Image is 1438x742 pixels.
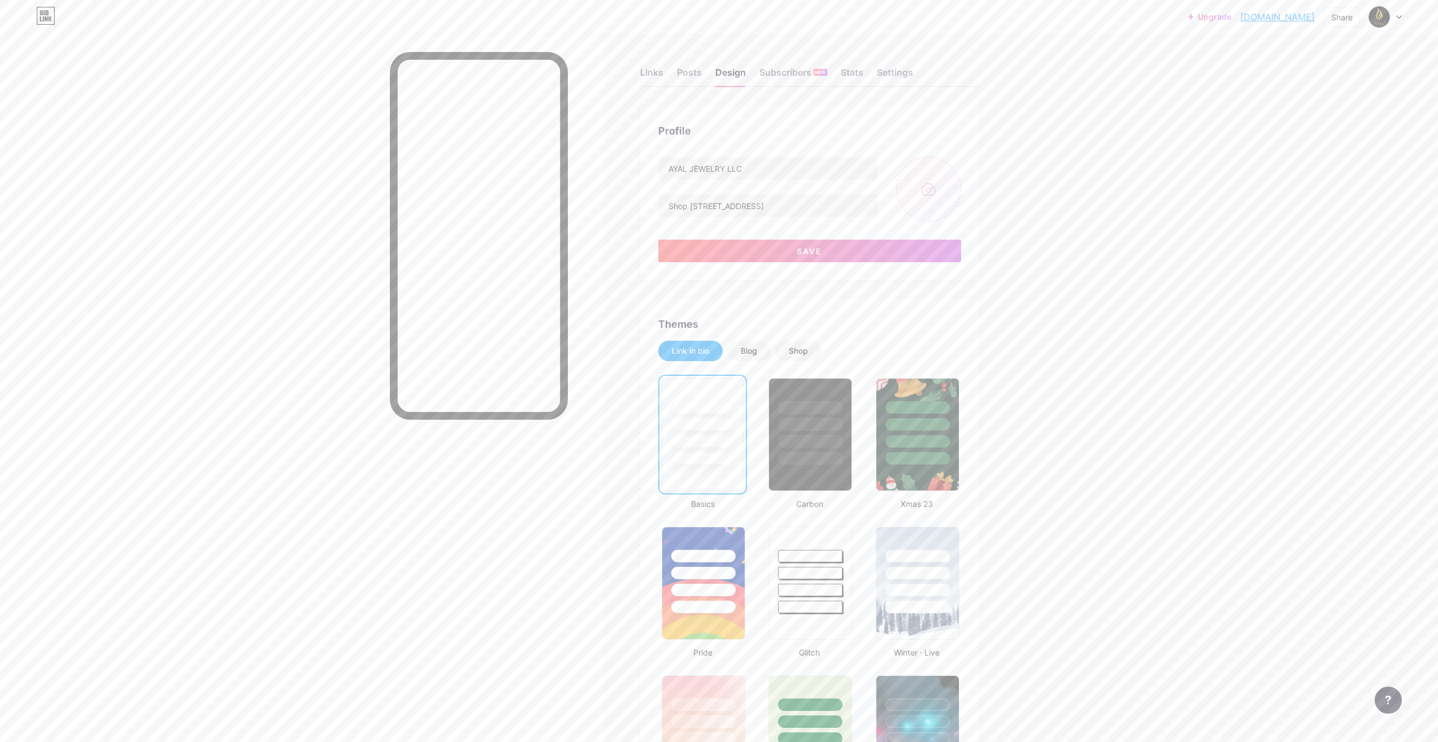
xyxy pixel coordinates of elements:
div: Blog [741,345,757,357]
a: [DOMAIN_NAME] [1240,10,1315,24]
div: Glitch [765,646,854,658]
div: Xmas 23 [872,498,961,510]
div: Winter · Live [872,646,961,658]
div: Carbon [765,498,854,510]
div: Profile [658,123,961,138]
div: Share [1331,11,1353,23]
input: Bio [659,194,877,217]
div: Posts [677,66,702,86]
div: Shop [789,345,808,357]
div: Stats [841,66,863,86]
div: Settings [877,66,913,86]
img: ayaljewelry [1369,6,1390,28]
div: Pride [658,646,747,658]
input: Name [659,157,877,180]
a: Upgrade [1188,12,1231,21]
div: Design [715,66,746,86]
span: NEW [815,69,826,76]
div: Themes [658,316,961,332]
div: Links [640,66,663,86]
span: Save [797,246,822,256]
div: Basics [658,498,747,510]
div: Link in bio [672,345,709,357]
div: Subscribers [759,66,827,86]
button: Save [658,240,961,262]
